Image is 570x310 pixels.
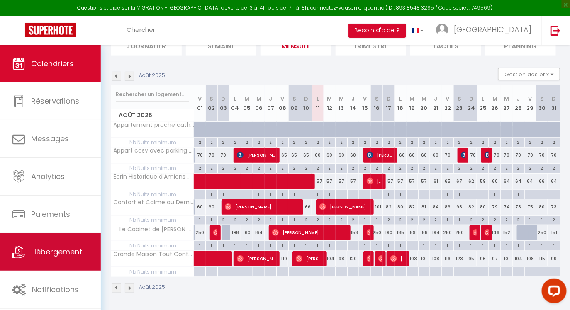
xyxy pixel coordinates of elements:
span: [PERSON_NAME] [272,225,346,240]
div: 2 [253,138,264,146]
span: Messages [31,133,69,144]
div: 2 [277,138,288,146]
div: 2 [371,164,382,172]
div: 2 [229,164,241,172]
span: [PERSON_NAME] [367,225,370,240]
div: 1 [371,190,382,198]
div: 64 [501,174,512,189]
span: [PERSON_NAME] [367,251,370,266]
div: 82 [465,199,477,215]
div: 1 [348,190,359,198]
th: 01 [194,85,206,122]
th: 16 [371,85,382,122]
div: 2 [229,138,241,146]
th: 13 [336,85,347,122]
div: 60 [324,148,335,163]
div: 59 [477,174,489,189]
div: 2 [465,216,477,223]
th: 29 [524,85,536,122]
div: 2 [383,216,394,223]
div: 2 [407,216,418,223]
div: 66 [536,174,548,189]
div: 64 [524,174,536,189]
div: 2 [477,138,489,146]
div: 67 [453,174,465,189]
th: 23 [453,85,465,122]
span: Réservations [31,96,79,106]
a: Chercher [120,16,161,45]
div: 2 [359,164,370,172]
div: 79 [489,199,501,215]
div: 62 [465,174,477,189]
div: 2 [489,138,500,146]
div: 82 [407,199,418,215]
div: 1 [442,190,453,198]
th: 20 [418,85,430,122]
div: 2 [383,164,394,172]
div: 75 [524,199,536,215]
div: 1 [465,190,477,198]
div: 1 [407,190,418,198]
div: 2 [289,164,300,172]
div: 198 [229,225,241,240]
div: 2 [253,216,264,223]
div: 1 [548,190,560,198]
div: 2 [442,138,453,146]
div: 70 [442,148,453,163]
span: Hébergement [31,247,82,257]
div: 82 [383,199,395,215]
div: 1 [395,190,406,198]
span: Écrin Historique d'Amiens Charme & Confort Central [112,174,195,180]
abbr: V [363,95,367,103]
div: 2 [548,164,560,172]
button: Gestion des prix [498,68,560,80]
div: 70 [548,148,560,163]
div: 2 [442,164,453,172]
div: 64 [513,174,524,189]
abbr: M [245,95,250,103]
abbr: M [504,95,509,103]
div: 57 [418,174,430,189]
div: 74 [501,199,512,215]
div: 2 [430,216,441,223]
div: 2 [206,164,217,172]
div: 1 [194,190,205,198]
div: 1 [383,190,394,198]
abbr: J [269,95,272,103]
th: 04 [229,85,241,122]
div: 2 [359,138,370,146]
th: 17 [383,85,395,122]
div: 70 [513,148,524,163]
abbr: S [292,95,296,103]
span: Notifications [32,284,79,295]
abbr: M [492,95,497,103]
abbr: M [410,95,415,103]
th: 15 [359,85,371,122]
span: [PERSON_NAME] [225,199,298,215]
div: 2 [430,164,441,172]
div: 2 [300,138,312,146]
div: 2 [536,138,548,146]
th: 05 [241,85,253,122]
abbr: S [210,95,214,103]
div: 2 [525,164,536,172]
div: 70 [217,148,229,163]
abbr: L [234,95,236,103]
div: 2 [300,164,312,172]
div: 1 [501,190,512,198]
div: 2 [477,164,489,172]
div: 80 [477,199,489,215]
th: 10 [300,85,312,122]
abbr: J [434,95,438,103]
div: 1 [241,190,253,198]
div: 1 [324,190,335,198]
span: Chercher [127,25,155,34]
span: Août 2025 [111,109,194,121]
div: 153 [347,225,359,240]
div: 1 [194,216,205,223]
div: 1 [454,190,465,198]
div: 1 [513,190,524,198]
th: 19 [407,85,418,122]
div: 60 [395,148,406,163]
div: 1 [430,190,441,198]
